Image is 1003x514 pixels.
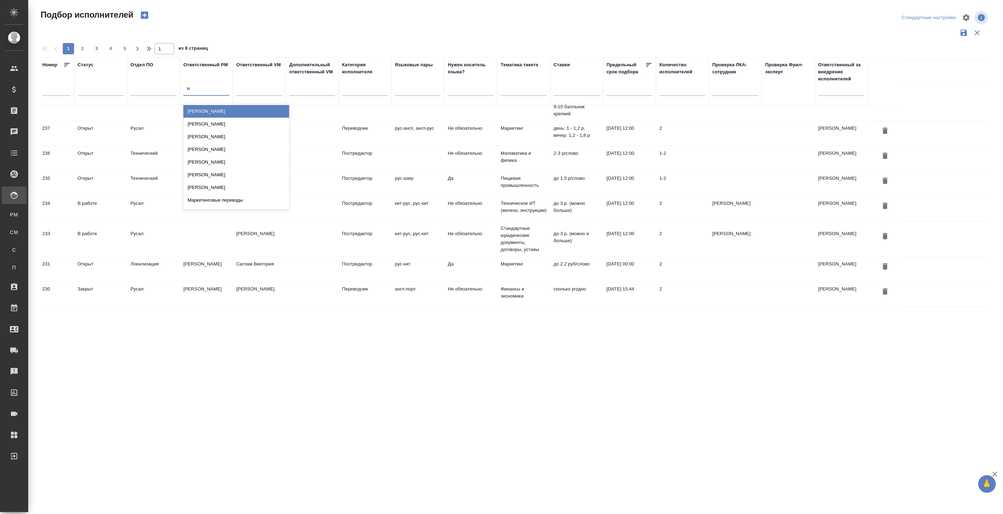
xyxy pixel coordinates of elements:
td: Переводчик [339,121,391,146]
td: [PERSON_NAME] [709,307,762,332]
button: 🙏 [978,475,996,493]
span: из 9 страниц [178,44,208,54]
td: Стандартные юридические документы, договоры, уставы [497,221,550,257]
td: 0,7 - 0,8 [550,307,603,332]
td: [PERSON_NAME] [815,257,868,282]
td: Постредактор [339,171,391,196]
p: рус-азер [395,175,441,182]
td: [PERSON_NAME] [815,196,868,221]
td: Саглам Виктория [233,257,286,282]
span: 🙏 [981,477,993,491]
td: [PERSON_NAME] [180,257,233,282]
td: Технический [127,171,180,196]
button: Создать [136,9,153,21]
td: Локализация [127,257,180,282]
div: Ответственный VM [236,61,281,68]
div: Дополнительный ответственный VM [289,61,335,75]
span: 5 [119,45,130,52]
td: Постредактор [339,146,391,171]
td: Клиническая медицина [497,307,550,332]
td: [DATE] 12:00 [603,171,656,196]
td: Маркетинг [497,257,550,282]
td: [DATE] 15:44 [603,282,656,307]
td: [PERSON_NAME] [709,196,762,221]
td: Постредактор [339,227,391,251]
td: Русал [127,227,180,251]
span: Посмотреть информацию [975,11,990,24]
td: день: 1 - 1,2 р, вечер: 1,2 - 1,8 р [550,121,603,146]
div: Категория исполнителя [342,61,388,75]
button: 4 [105,43,116,54]
button: 3 [91,43,102,54]
td: Русал [127,196,180,221]
div: Проверка Фрил-эксперт [765,61,811,75]
button: Сохранить фильтры [957,26,971,39]
div: [PERSON_NAME] [183,143,289,156]
td: [DATE] 12:00 [603,121,656,146]
a: С [5,243,23,257]
div: 235 [42,175,71,182]
div: Закрыт [78,286,123,293]
div: [PERSON_NAME] [183,181,289,194]
div: Открыт [78,150,123,157]
div: [PERSON_NAME] [183,130,289,143]
td: [PERSON_NAME] [233,227,286,251]
td: Не обязательно [444,227,497,251]
td: [DATE] 00:00 [603,257,656,282]
div: 233 [42,230,71,237]
div: [PERSON_NAME] [183,169,289,181]
div: Количество исполнителей [659,61,705,75]
td: Не обязательно [444,146,497,171]
td: [DATE] 12:00 [603,227,656,251]
td: [PERSON_NAME] [180,307,233,332]
div: 229 [42,311,71,318]
p: кит-рус, рус-кит [395,230,441,237]
td: [PERSON_NAME] [709,227,762,251]
div: 231 [42,261,71,268]
td: [PERSON_NAME] [815,121,868,146]
div: [PERSON_NAME] [183,156,289,169]
td: Переводчик [339,282,391,307]
td: Не обязательно [444,196,497,221]
div: Ставки [554,61,570,68]
td: [PERSON_NAME] [815,227,868,251]
button: Удалить [879,311,891,324]
td: [DATE] 14:00 [603,307,656,332]
td: 2-3 р/слово [550,146,603,171]
td: [DATE] 12:00 [603,146,656,171]
td: Технический [127,146,180,171]
td: Постредактор [339,307,391,332]
td: Пищевая промышленность [497,171,550,196]
div: Проверка ЛКА-сотрудник [712,61,758,75]
td: [PERSON_NAME] [815,171,868,196]
td: 1-2 [656,171,709,196]
td: [PERSON_NAME] [815,282,868,307]
div: [PERSON_NAME] [183,105,289,118]
div: Предельный срок подбора [607,61,645,75]
span: Подбор исполнителей [39,9,133,20]
td: до 3 р. (можно больше) [550,196,603,221]
div: Статус [78,61,93,68]
a: CM [5,225,23,239]
div: [PERSON_NAME] [183,118,289,130]
button: Сбросить фильтры [971,26,984,39]
td: до 3 р. (можно и больше) [550,227,603,251]
span: 2 [77,45,88,52]
td: 1-2 [656,146,709,171]
p: рус-кит [395,261,441,268]
td: Математика и физика [497,146,550,171]
td: 2 [656,257,709,282]
td: [DATE] 12:00 [603,196,656,221]
div: split button [900,12,958,23]
button: 2 [77,43,88,54]
div: Открыт [78,175,123,182]
td: Gusmanova Nailya [233,307,286,332]
td: Не обязательно [444,282,497,307]
p: кит-рус, рус-кит [395,200,441,207]
span: 3 [91,45,102,52]
div: Ответственный за внедрение исполнителей [818,61,864,82]
button: Удалить [879,200,891,213]
p: англ-порт [395,286,441,293]
div: 230 [42,286,71,293]
div: В работе [78,200,123,207]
